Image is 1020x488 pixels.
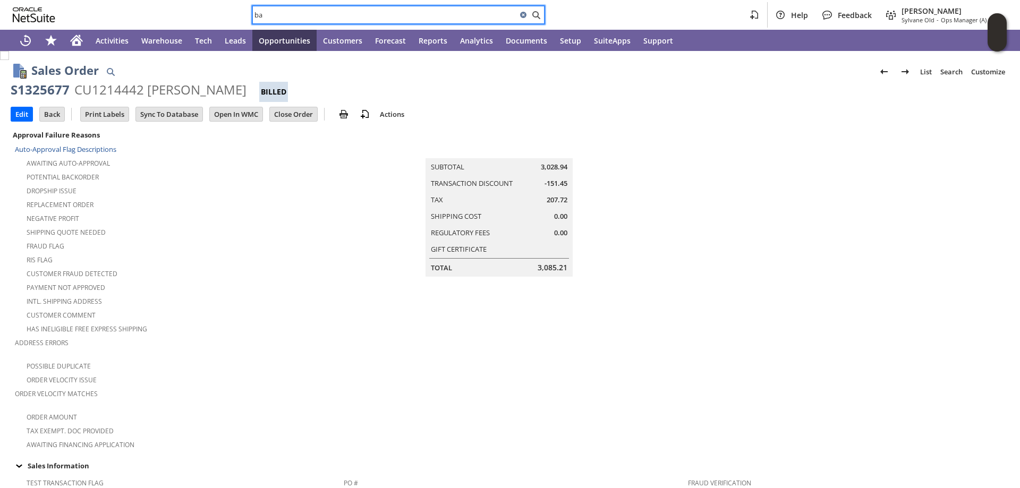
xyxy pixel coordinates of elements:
[19,34,32,47] svg: Recent Records
[135,30,189,51] a: Warehouse
[899,65,912,78] img: Next
[637,30,679,51] a: Support
[195,36,212,46] span: Tech
[499,30,554,51] a: Documents
[27,324,147,333] a: Has Ineligible Free Express Shipping
[136,107,202,121] input: Sync To Database
[431,228,490,237] a: Regulatory Fees
[323,36,362,46] span: Customers
[45,34,57,47] svg: Shortcuts
[89,30,135,51] a: Activities
[554,228,567,238] span: 0.00
[81,107,129,121] input: Print Labels
[27,362,91,371] a: Possible Duplicate
[27,269,117,278] a: Customer Fraud Detected
[13,30,38,51] a: Recent Records
[369,30,412,51] a: Forecast
[554,211,567,221] span: 0.00
[27,159,110,168] a: Awaiting Auto-Approval
[317,30,369,51] a: Customers
[426,141,573,158] caption: Summary
[27,311,96,320] a: Customer Comment
[38,30,64,51] div: Shortcuts
[252,30,317,51] a: Opportunities
[967,63,1009,80] a: Customize
[31,62,99,79] h1: Sales Order
[259,36,310,46] span: Opportunities
[141,36,182,46] span: Warehouse
[643,36,673,46] span: Support
[902,16,934,24] span: Sylvane Old
[554,30,588,51] a: Setup
[27,255,53,264] a: RIS flag
[431,178,513,188] a: Transaction Discount
[11,128,339,142] div: Approval Failure Reasons
[791,10,808,20] span: Help
[74,81,246,98] div: CU1214442 [PERSON_NAME]
[70,34,83,47] svg: Home
[838,10,872,20] span: Feedback
[936,63,967,80] a: Search
[27,242,64,251] a: Fraud Flag
[253,8,517,21] input: Search
[431,263,452,272] a: Total
[27,228,106,237] a: Shipping Quote Needed
[419,36,447,46] span: Reports
[27,200,93,209] a: Replacement Order
[27,173,99,182] a: Potential Backorder
[916,63,936,80] a: List
[218,30,252,51] a: Leads
[27,297,102,306] a: Intl. Shipping Address
[941,16,1001,24] span: Ops Manager (A) (F2L)
[560,36,581,46] span: Setup
[15,144,116,154] a: Auto-Approval Flag Descriptions
[506,36,547,46] span: Documents
[40,107,64,121] input: Back
[412,30,454,51] a: Reports
[375,36,406,46] span: Forecast
[344,478,358,487] a: PO #
[688,478,751,487] a: Fraud Verification
[337,108,350,121] img: print.svg
[594,36,631,46] span: SuiteApps
[270,107,317,121] input: Close Order
[988,33,1007,52] span: Oracle Guided Learning Widget. To move around, please hold and drag
[460,36,493,46] span: Analytics
[431,244,487,254] a: Gift Certificate
[541,162,567,172] span: 3,028.94
[937,16,939,24] span: -
[27,186,76,195] a: Dropship Issue
[13,7,55,22] svg: logo
[588,30,637,51] a: SuiteApps
[259,82,288,102] div: Billed
[988,13,1007,52] iframe: Click here to launch Oracle Guided Learning Help Panel
[11,81,70,98] div: S1325677
[104,65,117,78] img: Quick Find
[27,440,134,449] a: Awaiting Financing Application
[96,36,129,46] span: Activities
[189,30,218,51] a: Tech
[431,195,443,204] a: Tax
[878,65,890,78] img: Previous
[64,30,89,51] a: Home
[27,478,104,487] a: Test Transaction Flag
[454,30,499,51] a: Analytics
[27,413,77,422] a: Order Amount
[11,459,1009,473] td: Sales Information
[15,389,98,398] a: Order Velocity Matches
[359,108,371,121] img: add-record.svg
[530,8,542,21] svg: Search
[538,262,567,273] span: 3,085.21
[11,107,32,121] input: Edit
[376,109,409,119] a: Actions
[431,211,481,221] a: Shipping Cost
[545,178,567,189] span: -151.45
[27,375,97,384] a: Order Velocity Issue
[27,283,105,292] a: Payment not approved
[225,36,246,46] span: Leads
[27,214,79,223] a: Negative Profit
[27,426,114,435] a: Tax Exempt. Doc Provided
[210,107,262,121] input: Open In WMC
[431,162,464,172] a: Subtotal
[547,195,567,205] span: 207.72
